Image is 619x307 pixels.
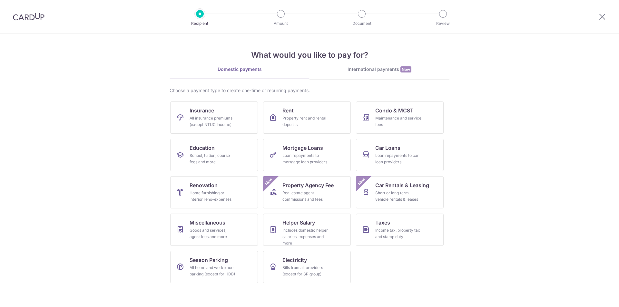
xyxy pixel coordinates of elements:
[282,264,329,277] div: Bills from all providers (except for SP group)
[190,152,236,165] div: School, tuition, course fees and more
[176,20,224,27] p: Recipient
[375,181,429,189] span: Car Rentals & Leasing
[170,66,309,72] div: Domestic payments
[170,251,258,283] a: Season ParkingAll home and workplace parking (except for HDB)
[190,190,236,203] div: Home furnishing or interior reno-expenses
[190,144,215,152] span: Education
[170,49,449,61] h4: What would you like to pay for?
[375,219,390,226] span: Taxes
[170,139,258,171] a: EducationSchool, tuition, course fees and more
[419,20,467,27] p: Review
[282,152,329,165] div: Loan repayments to mortgage loan providers
[263,101,351,134] a: RentProperty rent and rental deposits
[170,176,258,208] a: RenovationHome furnishing or interior reno-expenses
[375,190,422,203] div: Short or long‑term vehicle rentals & leases
[190,264,236,277] div: All home and workplace parking (except for HDB)
[282,181,334,189] span: Property Agency Fee
[282,227,329,246] div: Includes domestic helper salaries, expenses and more
[13,13,44,21] img: CardUp
[170,214,258,246] a: MiscellaneousGoods and services, agent fees and more
[375,144,400,152] span: Car Loans
[190,227,236,240] div: Goods and services, agent fees and more
[263,214,351,246] a: Helper SalaryIncludes domestic helper salaries, expenses and more
[375,107,414,114] span: Condo & MCST
[170,101,258,134] a: InsuranceAll insurance premiums (except NTUC Income)
[190,219,225,226] span: Miscellaneous
[375,115,422,128] div: Maintenance and service fees
[338,20,386,27] p: Document
[263,251,351,283] a: ElectricityBills from all providers (except for SP group)
[170,87,449,94] div: Choose a payment type to create one-time or recurring payments.
[263,176,351,208] a: Property Agency FeeReal estate agent commissions and feesNew
[190,256,228,264] span: Season Parking
[375,152,422,165] div: Loan repayments to car loan providers
[257,20,305,27] p: Amount
[190,181,218,189] span: Renovation
[282,107,294,114] span: Rent
[190,115,236,128] div: All insurance premiums (except NTUC Income)
[282,144,323,152] span: Mortgage Loans
[356,176,367,187] span: New
[356,139,444,171] a: Car LoansLoan repayments to car loan providers
[356,176,444,208] a: Car Rentals & LeasingShort or long‑term vehicle rentals & leasesNew
[282,219,315,226] span: Helper Salary
[375,227,422,240] div: Income tax, property tax and stamp duty
[263,139,351,171] a: Mortgage LoansLoan repayments to mortgage loan providers
[282,256,307,264] span: Electricity
[282,190,329,203] div: Real estate agent commissions and fees
[309,66,449,73] div: International payments
[190,107,214,114] span: Insurance
[578,288,613,304] iframe: Opens a widget where you can find more information
[356,101,444,134] a: Condo & MCSTMaintenance and service fees
[263,176,274,187] span: New
[282,115,329,128] div: Property rent and rental deposits
[356,214,444,246] a: TaxesIncome tax, property tax and stamp duty
[400,66,411,72] span: New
